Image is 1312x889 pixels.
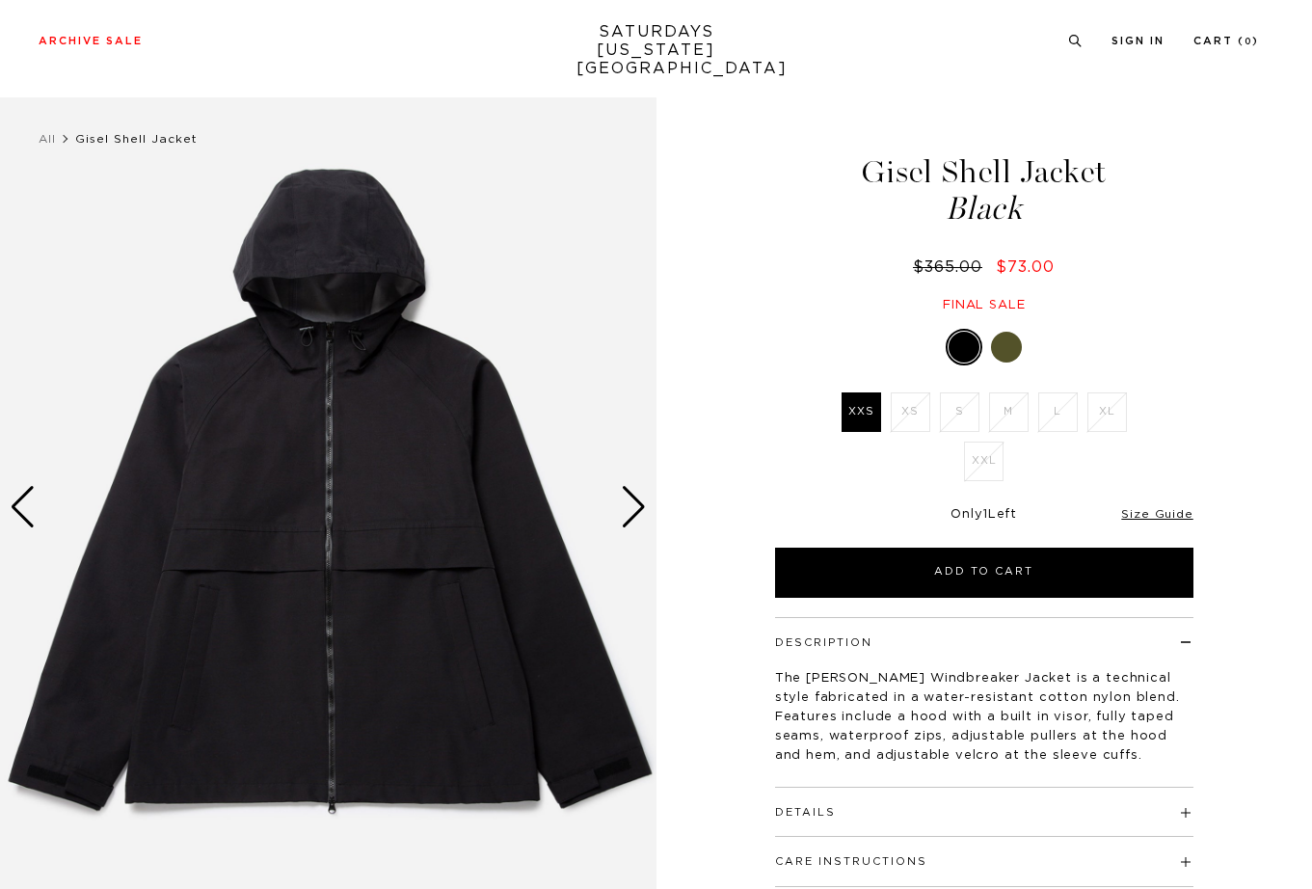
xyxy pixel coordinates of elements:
a: Size Guide [1121,508,1192,520]
h1: Gisel Shell Jacket [772,156,1196,225]
div: Final sale [772,297,1196,313]
a: Cart (0) [1193,36,1259,46]
button: Care Instructions [775,856,927,867]
a: All [39,133,56,145]
p: The [PERSON_NAME] Windbreaker Jacket is a technical style fabricated in a water-resistant cotton ... [775,669,1193,766]
div: Next slide [621,486,647,528]
small: 0 [1245,38,1252,46]
a: Sign In [1111,36,1165,46]
span: Black [772,193,1196,225]
span: 1 [983,508,988,521]
button: Details [775,807,836,818]
button: Add to Cart [775,548,1193,598]
span: Gisel Shell Jacket [75,133,198,145]
div: Previous slide [10,486,36,528]
a: SATURDAYS[US_STATE][GEOGRAPHIC_DATA] [576,23,736,78]
label: XXS [842,392,881,432]
button: Description [775,637,872,648]
a: Archive Sale [39,36,143,46]
span: $73.00 [996,259,1055,275]
div: Only Left [775,507,1193,524]
del: $365.00 [913,259,990,275]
